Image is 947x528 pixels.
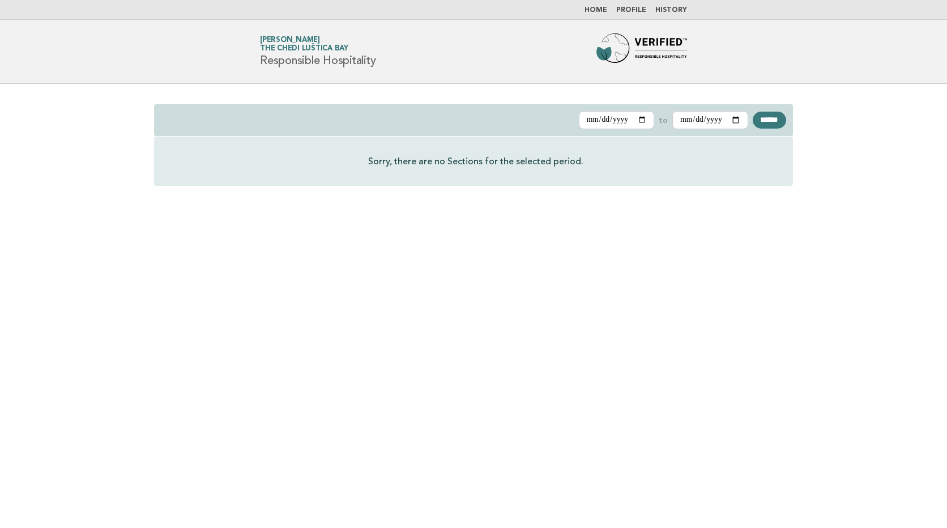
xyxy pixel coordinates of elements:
[655,7,687,14] a: History
[368,155,583,168] p: Sorry, there are no Sections for the selected period.
[659,115,668,125] label: to
[260,36,348,52] a: [PERSON_NAME]The Chedi Luštica Bay
[260,37,376,66] h1: Responsible Hospitality
[596,33,687,70] img: Forbes Travel Guide
[585,7,607,14] a: Home
[616,7,646,14] a: Profile
[260,45,348,53] span: The Chedi Luštica Bay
